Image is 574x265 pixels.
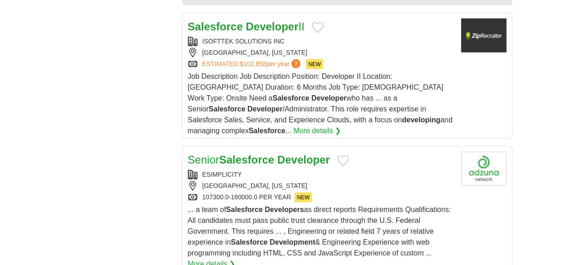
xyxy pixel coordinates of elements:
strong: Salesforce [226,206,263,213]
strong: Developer [247,105,282,113]
strong: Developer [311,94,346,102]
a: More details ❯ [294,125,341,136]
span: Job Description Job Description Position: Developer II Location: [GEOGRAPHIC_DATA] Duration: 6 Mo... [188,72,452,135]
button: Add to favorite jobs [312,22,324,33]
strong: Developer [277,154,330,166]
strong: developing [402,116,440,124]
img: Company logo [461,19,506,53]
strong: Salesforce [249,127,285,135]
div: ESIMPLICITY [188,170,454,179]
strong: Salesforce [231,238,268,246]
a: ESTIMATED:$102,858per year? [202,59,303,69]
div: 107300.0-160000.0 PER YEAR [188,193,454,202]
span: NEW [306,59,323,69]
span: $102,858 [240,60,266,67]
strong: Development [270,238,315,246]
div: [GEOGRAPHIC_DATA], [US_STATE] [188,48,454,58]
strong: Salesforce [219,154,274,166]
a: Salesforce DeveloperII [188,20,304,33]
strong: Salesforce [209,105,245,113]
strong: Developers [265,206,304,213]
span: ... a team of as direct reports Requirements Qualifications: All candidates must pass public trus... [188,206,451,257]
div: [GEOGRAPHIC_DATA], [US_STATE] [188,181,454,191]
div: ISOFTTEK SOLUTIONS INC [188,37,454,46]
a: SeniorSalesforce Developer [188,154,330,166]
img: Company logo [461,152,506,186]
strong: Salesforce [188,20,243,33]
span: NEW [294,193,312,202]
strong: Salesforce [273,94,309,102]
button: Add to favorite jobs [337,155,349,166]
strong: Developer [246,20,299,33]
span: ? [291,59,300,68]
